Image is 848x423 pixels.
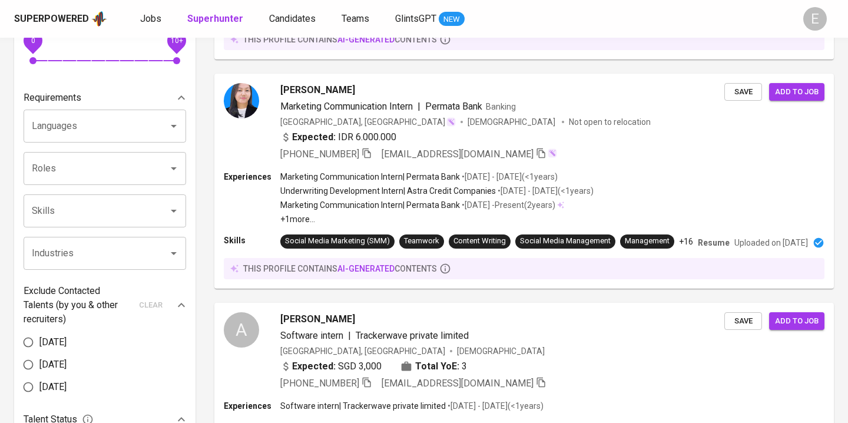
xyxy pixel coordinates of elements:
[446,400,544,412] p: • [DATE] - [DATE] ( <1 years )
[769,312,824,331] button: Add to job
[775,315,819,328] span: Add to job
[548,148,557,158] img: magic_wand.svg
[243,34,437,45] p: this profile contains contents
[280,345,445,357] div: [GEOGRAPHIC_DATA], [GEOGRAPHIC_DATA]
[140,13,161,24] span: Jobs
[280,130,396,144] div: IDR 6.000.000
[39,380,67,394] span: [DATE]
[730,85,756,99] span: Save
[724,83,762,101] button: Save
[730,315,756,328] span: Save
[39,335,67,349] span: [DATE]
[243,263,437,275] p: this profile contains contents
[224,83,259,118] img: 957d4436824356b49c05820a446a2221.jpeg
[285,236,390,247] div: Social Media Marketing (SMM)
[803,7,827,31] div: E
[415,359,459,374] b: Total YoE:
[269,12,318,27] a: Candidates
[280,101,413,112] span: Marketing Communication Intern
[280,330,343,341] span: Software intern
[724,312,762,331] button: Save
[280,171,460,183] p: Marketing Communication Intern | Permata Bank
[425,101,482,112] span: Permata Bank
[520,236,611,247] div: Social Media Management
[224,312,259,348] div: A
[496,185,594,197] p: • [DATE] - [DATE] ( <1 years )
[165,245,182,262] button: Open
[187,12,246,27] a: Superhunter
[775,85,819,99] span: Add to job
[14,12,89,26] div: Superpowered
[569,116,651,128] p: Not open to relocation
[462,359,467,374] span: 3
[382,378,534,389] span: [EMAIL_ADDRESS][DOMAIN_NAME]
[356,330,469,341] span: Trackerwave private limited
[337,264,395,273] span: AI-generated
[280,359,382,374] div: SGD 3,000
[140,12,164,27] a: Jobs
[348,329,351,343] span: |
[698,237,730,249] p: Resume
[280,312,355,326] span: [PERSON_NAME]
[280,83,355,97] span: [PERSON_NAME]
[382,148,534,160] span: [EMAIL_ADDRESS][DOMAIN_NAME]
[14,10,107,28] a: Superpoweredapp logo
[24,284,186,326] div: Exclude Contacted Talents (by you & other recruiters)clear
[395,12,465,27] a: GlintsGPT NEW
[342,12,372,27] a: Teams
[24,284,132,326] p: Exclude Contacted Talents (by you & other recruiters)
[679,236,693,247] p: +16
[418,100,420,114] span: |
[734,237,808,249] p: Uploaded on [DATE]
[439,14,465,25] span: NEW
[165,118,182,134] button: Open
[24,91,81,105] p: Requirements
[280,213,594,225] p: +1 more ...
[280,400,446,412] p: Software intern | Trackerwave private limited
[457,345,546,357] span: [DEMOGRAPHIC_DATA]
[24,86,186,110] div: Requirements
[224,234,280,246] p: Skills
[453,236,506,247] div: Content Writing
[224,171,280,183] p: Experiences
[280,378,359,389] span: [PHONE_NUMBER]
[91,10,107,28] img: app logo
[280,116,456,128] div: [GEOGRAPHIC_DATA], [GEOGRAPHIC_DATA]
[292,130,336,144] b: Expected:
[280,185,496,197] p: Underwriting Development Intern | Astra Credit Companies
[31,37,35,45] span: 0
[280,148,359,160] span: [PHONE_NUMBER]
[625,236,670,247] div: Management
[337,35,395,44] span: AI-generated
[769,83,824,101] button: Add to job
[165,160,182,177] button: Open
[165,203,182,219] button: Open
[224,400,280,412] p: Experiences
[269,13,316,24] span: Candidates
[460,171,558,183] p: • [DATE] - [DATE] ( <1 years )
[342,13,369,24] span: Teams
[460,199,555,211] p: • [DATE] - Present ( 2 years )
[187,13,243,24] b: Superhunter
[446,117,456,127] img: magic_wand.svg
[486,102,516,111] span: Banking
[214,74,834,289] a: [PERSON_NAME]Marketing Communication Intern|Permata BankBanking[GEOGRAPHIC_DATA], [GEOGRAPHIC_DAT...
[395,13,436,24] span: GlintsGPT
[39,358,67,372] span: [DATE]
[292,359,336,374] b: Expected:
[280,199,460,211] p: Marketing Communication Intern | Permata Bank
[404,236,439,247] div: Teamwork
[468,116,557,128] span: [DEMOGRAPHIC_DATA]
[170,37,183,45] span: 10+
